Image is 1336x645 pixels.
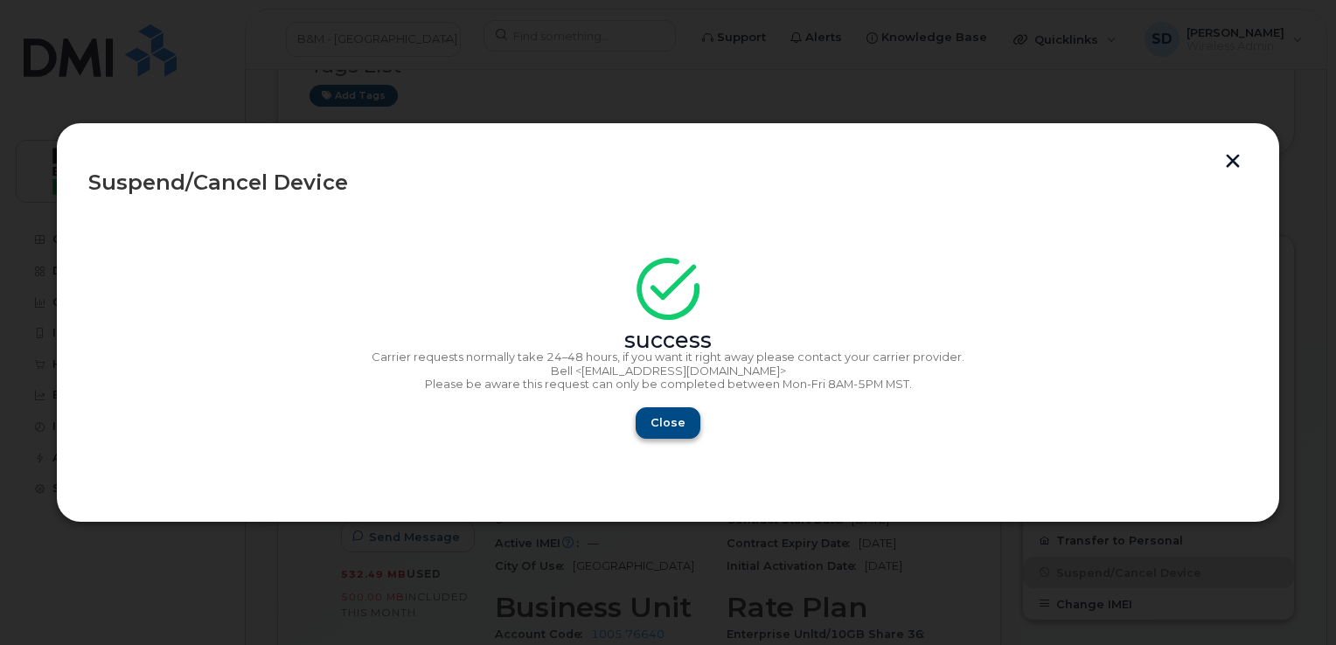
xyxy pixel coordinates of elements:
div: success [88,334,1248,348]
p: Bell <[EMAIL_ADDRESS][DOMAIN_NAME]> [88,364,1248,378]
p: Please be aware this request can only be completed between Mon-Fri 8AM-5PM MST. [88,378,1248,392]
p: Carrier requests normally take 24–48 hours, if you want it right away please contact your carrier... [88,350,1248,364]
div: Suspend/Cancel Device [88,172,1248,193]
button: Close [636,407,700,439]
span: Close [651,414,685,431]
